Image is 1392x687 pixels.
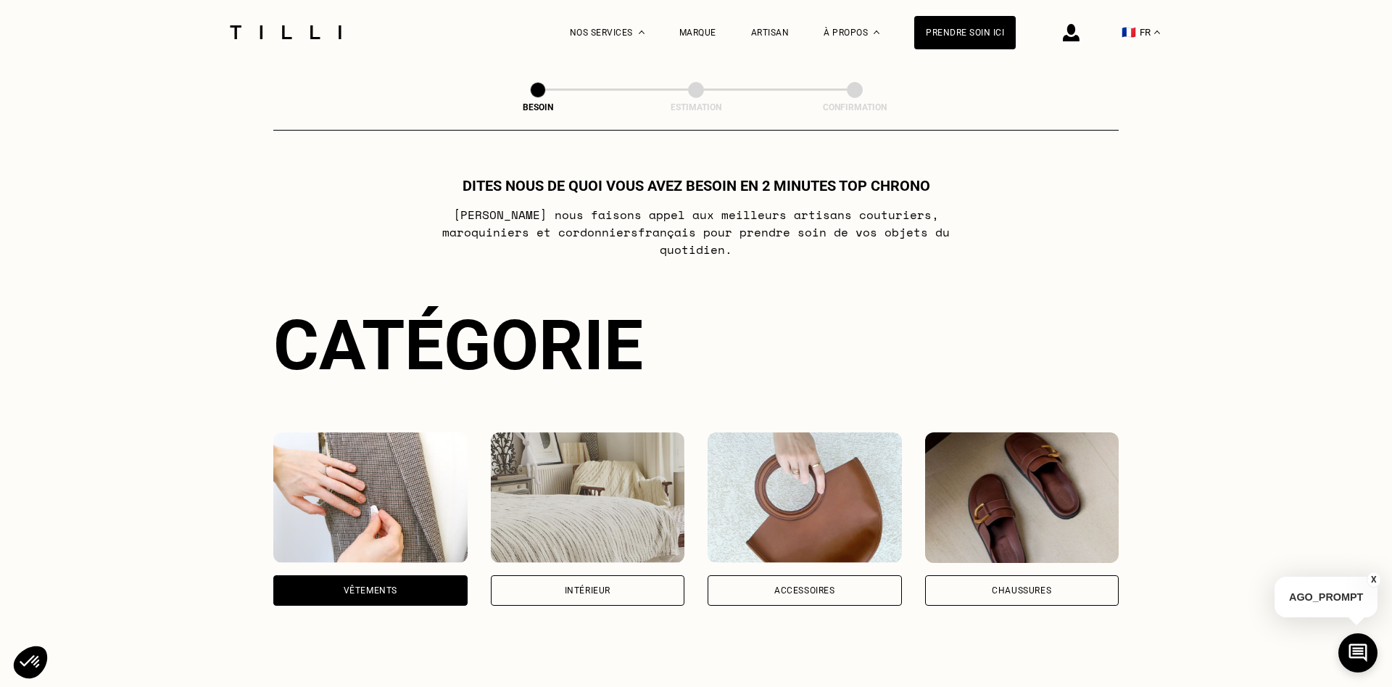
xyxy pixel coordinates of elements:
span: 🇫🇷 [1122,25,1136,39]
div: Confirmation [782,102,927,112]
img: Menu déroulant à propos [874,30,879,34]
a: Marque [679,28,716,38]
img: Intérieur [491,432,685,563]
a: Prendre soin ici [914,16,1016,49]
div: Intérieur [565,586,610,595]
a: Artisan [751,28,790,38]
div: Estimation [623,102,768,112]
img: Menu déroulant [639,30,645,34]
img: Vêtements [273,432,468,563]
h1: Dites nous de quoi vous avez besoin en 2 minutes top chrono [463,177,930,194]
img: menu déroulant [1154,30,1160,34]
div: Accessoires [774,586,835,595]
div: Catégorie [273,305,1119,386]
img: Chaussures [925,432,1119,563]
p: [PERSON_NAME] nous faisons appel aux meilleurs artisans couturiers , maroquiniers et cordonniers ... [409,206,984,258]
button: X [1367,572,1381,588]
img: Accessoires [708,432,902,563]
img: Logo du service de couturière Tilli [225,25,347,39]
div: Vêtements [344,586,397,595]
div: Besoin [465,102,610,112]
div: Chaussures [992,586,1051,595]
p: AGO_PROMPT [1275,577,1377,617]
img: icône connexion [1063,24,1080,41]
